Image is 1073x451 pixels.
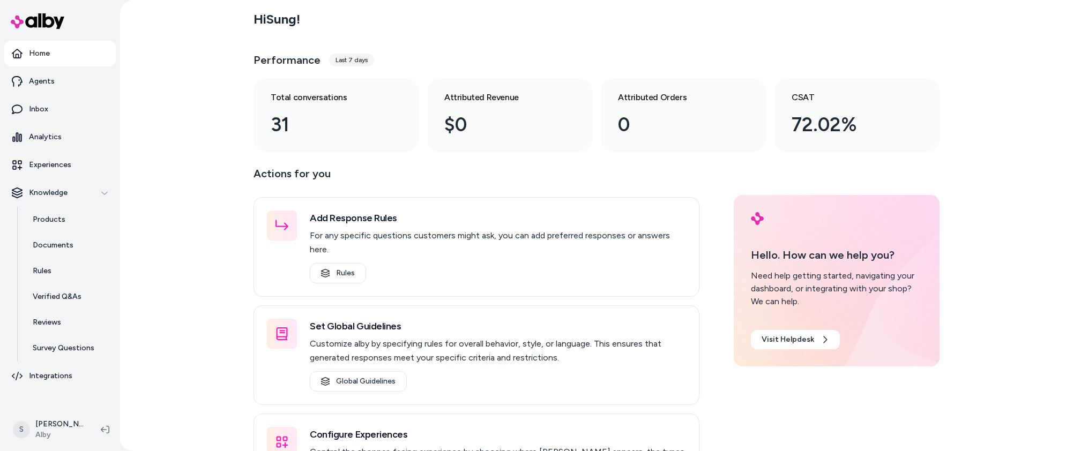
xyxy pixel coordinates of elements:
[751,269,922,308] div: Need help getting started, navigating your dashboard, or integrating with your shop? We can help.
[4,152,116,178] a: Experiences
[254,52,321,67] h3: Performance
[618,91,732,104] h3: Attributed Orders
[33,343,94,354] p: Survey Questions
[4,363,116,389] a: Integrations
[22,284,116,310] a: Verified Q&As
[29,104,48,115] p: Inbox
[11,13,64,29] img: alby Logo
[4,124,116,150] a: Analytics
[774,78,940,152] a: CSAT 72.02%
[601,78,766,152] a: Attributed Orders 0
[4,69,116,94] a: Agents
[4,41,116,66] a: Home
[22,232,116,258] a: Documents
[751,212,764,225] img: alby Logo
[254,11,300,27] h2: Hi Sung !
[29,76,55,87] p: Agents
[33,317,61,328] p: Reviews
[33,291,81,302] p: Verified Q&As
[13,421,30,438] span: S
[6,412,92,447] button: S[PERSON_NAME]Alby
[427,78,592,152] a: Attributed Revenue $0
[444,110,558,139] div: $0
[254,78,419,152] a: Total conversations 31
[310,263,366,283] a: Rules
[792,110,905,139] div: 72.02%
[271,110,384,139] div: 31
[444,91,558,104] h3: Attributed Revenue
[29,160,71,170] p: Experiences
[22,335,116,361] a: Survey Questions
[29,371,72,381] p: Integrations
[29,132,62,142] p: Analytics
[310,211,686,225] h3: Add Response Rules
[35,419,84,430] p: [PERSON_NAME]
[310,229,686,257] p: For any specific questions customers might ask, you can add preferred responses or answers here.
[618,110,732,139] div: 0
[792,91,905,104] h3: CSAT
[4,96,116,122] a: Inbox
[22,310,116,335] a: Reviews
[271,91,384,104] h3: Total conversations
[4,180,116,206] button: Knowledge
[254,165,699,191] p: Actions for you
[310,319,686,334] h3: Set Global Guidelines
[33,240,73,251] p: Documents
[310,337,686,365] p: Customize alby by specifying rules for overall behavior, style, or language. This ensures that ge...
[29,187,68,198] p: Knowledge
[329,54,374,66] div: Last 7 days
[751,247,922,263] p: Hello. How can we help you?
[33,266,51,276] p: Rules
[22,207,116,232] a: Products
[33,214,65,225] p: Products
[751,330,840,349] a: Visit Helpdesk
[29,48,50,59] p: Home
[22,258,116,284] a: Rules
[310,427,686,442] h3: Configure Experiences
[35,430,84,440] span: Alby
[310,371,407,392] a: Global Guidelines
